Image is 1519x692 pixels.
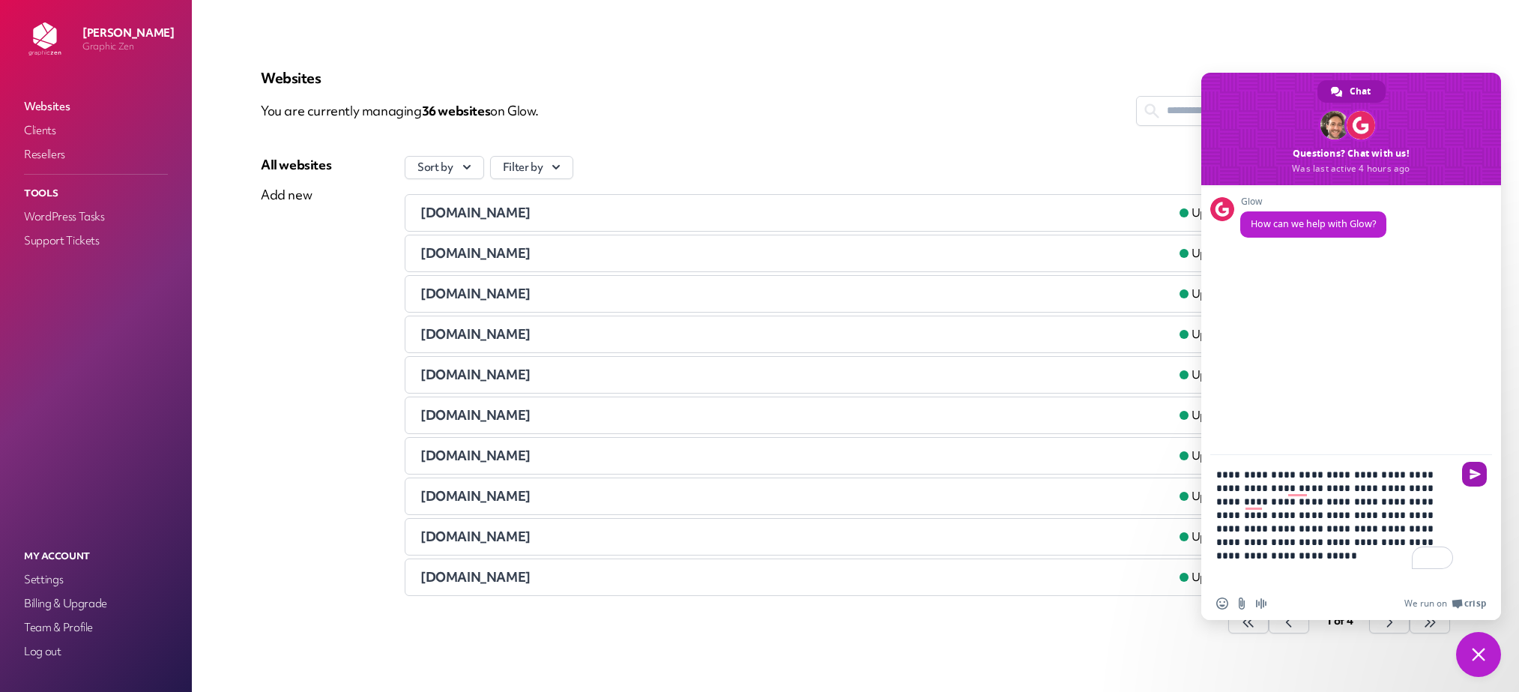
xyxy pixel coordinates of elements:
span: Up [1192,448,1207,464]
div: All websites [261,156,331,174]
textarea: To enrich screen reader interactions, please activate Accessibility in Grammarly extension settings [1216,455,1456,587]
a: Up [1168,325,1218,343]
a: Team & Profile [21,617,171,638]
a: Resellers [21,144,171,165]
span: [DOMAIN_NAME] [420,528,531,545]
a: Close chat [1456,632,1501,677]
span: Up [1192,246,1207,262]
span: [DOMAIN_NAME] [420,568,531,586]
p: Websites [261,69,1450,87]
a: [DOMAIN_NAME] [420,487,1168,505]
span: Send [1462,462,1487,487]
p: Graphic Zen [82,40,174,52]
span: We run on [1404,598,1447,610]
span: Glow [1240,196,1386,207]
a: [DOMAIN_NAME] [420,325,1168,343]
a: Log out [21,641,171,662]
span: [DOMAIN_NAME] [420,406,531,424]
a: Chat [1317,80,1386,103]
a: Up [1168,366,1218,384]
span: [DOMAIN_NAME] [420,447,531,464]
a: Up [1168,568,1218,586]
span: [DOMAIN_NAME] [420,366,531,383]
a: WordPress Tasks [21,206,171,227]
a: [DOMAIN_NAME] [420,447,1168,465]
span: [DOMAIN_NAME] [420,285,531,302]
a: Billing & Upgrade [21,593,171,614]
span: Insert an emoji [1216,598,1228,610]
a: Up [1168,285,1218,303]
p: You are currently managing on Glow. [261,96,1136,126]
span: Up [1192,327,1207,343]
a: Up [1168,487,1218,505]
a: Up [1168,244,1218,262]
span: s [485,102,491,119]
span: [DOMAIN_NAME] [420,244,531,262]
a: Settings [21,569,171,590]
span: [DOMAIN_NAME] [420,487,531,505]
p: My Account [21,547,171,566]
a: Up [1168,447,1218,465]
button: Sort by [405,156,484,179]
a: Up [1168,406,1218,424]
div: Add new [261,186,331,204]
span: How can we help with Glow? [1251,217,1376,230]
span: Up [1192,408,1207,424]
a: Up [1168,204,1218,222]
a: [DOMAIN_NAME] [420,528,1168,546]
span: Audio message [1255,598,1267,610]
span: 1 of 4 [1326,613,1353,628]
span: Up [1192,489,1207,505]
span: Up [1192,570,1207,586]
a: Up [1168,528,1218,546]
span: Up [1192,286,1207,302]
button: Filter by [490,156,574,179]
span: Crisp [1464,598,1486,610]
span: Up [1192,529,1207,545]
a: Support Tickets [21,230,171,251]
a: Websites [21,96,171,117]
span: Chat [1350,80,1371,103]
a: Clients [21,120,171,141]
span: Send a file [1236,598,1248,610]
a: [DOMAIN_NAME] [420,285,1168,303]
span: Up [1192,205,1207,221]
a: [DOMAIN_NAME] [420,568,1168,586]
p: Tools [21,184,171,203]
span: [DOMAIN_NAME] [420,204,531,221]
span: Up [1192,367,1207,383]
a: [DOMAIN_NAME] [420,204,1168,222]
span: [DOMAIN_NAME] [420,325,531,343]
span: 36 website [422,102,491,119]
a: [DOMAIN_NAME] [420,406,1168,424]
p: [PERSON_NAME] [82,25,174,40]
a: [DOMAIN_NAME] [420,366,1168,384]
a: We run onCrisp [1404,598,1486,610]
a: [DOMAIN_NAME] [420,244,1168,262]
